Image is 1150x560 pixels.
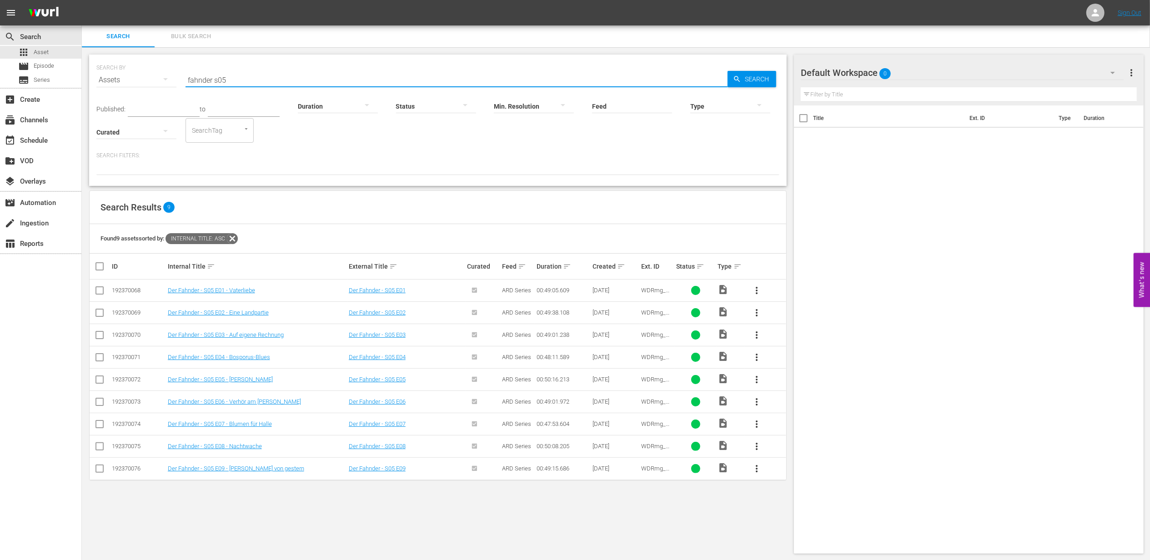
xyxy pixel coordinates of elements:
[1126,62,1137,84] button: more_vert
[751,352,762,363] span: more_vert
[18,47,29,58] span: Asset
[349,376,406,383] a: Der Fahnder - S05 E05
[537,376,590,383] div: 00:50:16.213
[537,261,590,272] div: Duration
[746,435,768,457] button: more_vert
[168,376,273,383] a: Der Fahnder - S05 E05 - [PERSON_NAME]
[5,135,15,146] span: Schedule
[5,155,15,166] span: create_new_folder
[96,67,176,93] div: Assets
[741,71,776,87] span: Search
[100,202,161,213] span: Search Results
[593,465,638,472] div: [DATE]
[168,354,270,360] a: Der Fahnder - S05 E04 - Bosporus-Blues
[537,287,590,294] div: 00:49:05.609
[641,309,673,323] span: WDRmg_DFA
[112,398,165,405] div: 192370073
[5,31,15,42] span: Search
[502,331,531,338] span: ARD Series
[100,235,238,242] span: Found 9 assets sorted by:
[593,376,638,383] div: [DATE]
[112,420,165,427] div: 192370074
[168,443,262,450] a: Der Fahnder - S05 E08 - Nachtwache
[5,218,15,229] span: Ingestion
[168,420,272,427] a: Der Fahnder - S05 E07 - Blumen für Halle
[1053,105,1078,131] th: Type
[718,329,729,340] span: Video
[746,280,768,301] button: more_vert
[166,233,227,244] span: Internal Title: asc
[537,420,590,427] div: 00:47:53.604
[1078,105,1133,131] th: Duration
[718,395,729,406] span: Video
[746,458,768,480] button: more_vert
[746,302,768,324] button: more_vert
[349,287,406,294] a: Der Fahnder - S05 E01
[641,398,673,412] span: WDRmg_DFA
[112,354,165,360] div: 192370071
[641,376,673,390] span: WDRmg_DFA
[5,115,15,125] span: Channels
[751,419,762,430] span: more_vert
[502,376,531,383] span: ARD Series
[168,309,269,316] a: Der Fahnder - S05 E02 - Eine Landpartie
[207,262,215,270] span: sort
[641,465,673,479] span: WDRmg_DFA
[200,105,206,113] span: to
[879,64,891,83] span: 0
[537,354,590,360] div: 00:48:11.589
[718,284,729,295] span: Video
[349,331,406,338] a: Der Fahnder - S05 E03
[168,398,301,405] a: Der Fahnder - S05 E06 - Verhör am [PERSON_NAME]
[502,420,531,427] span: ARD Series
[112,263,165,270] div: ID
[5,94,15,105] span: Create
[718,373,729,384] span: Video
[696,262,704,270] span: sort
[168,287,255,294] a: Der Fahnder - S05 E01 - Vaterliebe
[1134,253,1150,307] button: Open Feedback Widget
[168,331,284,338] a: Der Fahnder - S05 E03 - Auf eigene Rechnung
[593,354,638,360] div: [DATE]
[349,354,406,360] a: Der Fahnder - S05 E04
[22,2,65,24] img: ans4CAIJ8jUAAAAAAAAAAAAAAAAAAAAAAAAgQb4GAAAAAAAAAAAAAAAAAAAAAAAAJMjXAAAAAAAAAAAAAAAAAAAAAAAAgAT5G...
[502,443,531,450] span: ARD Series
[34,48,49,57] span: Asset
[168,465,304,472] a: Der Fahnder - S05 E09 - [PERSON_NAME] von gestern
[96,152,779,160] p: Search Filters:
[502,309,531,316] span: ARD Series
[593,309,638,316] div: [DATE]
[733,262,742,270] span: sort
[537,309,590,316] div: 00:49:38.108
[801,60,1124,85] div: Default Workspace
[641,263,673,270] div: Ext. ID
[349,420,406,427] a: Der Fahnder - S05 E07
[112,443,165,450] div: 192370075
[746,346,768,368] button: more_vert
[537,398,590,405] div: 00:49:01.972
[746,369,768,390] button: more_vert
[641,443,673,456] span: WDRmg_DFA
[160,31,222,42] span: Bulk Search
[112,465,165,472] div: 192370076
[112,287,165,294] div: 192370068
[96,105,126,113] span: Published:
[112,331,165,338] div: 192370070
[18,61,29,72] span: Episode
[537,331,590,338] div: 00:49:01.238
[751,441,762,452] span: more_vert
[676,261,715,272] div: Status
[349,443,406,450] a: Der Fahnder - S05 E08
[518,262,526,270] span: sort
[751,463,762,474] span: more_vert
[242,125,251,133] button: Open
[5,7,16,18] span: menu
[389,262,397,270] span: sort
[1126,67,1137,78] span: more_vert
[718,440,729,451] span: Video
[502,261,534,272] div: Feed
[718,351,729,362] span: Video
[593,331,638,338] div: [DATE]
[593,287,638,294] div: [DATE]
[593,398,638,405] div: [DATE]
